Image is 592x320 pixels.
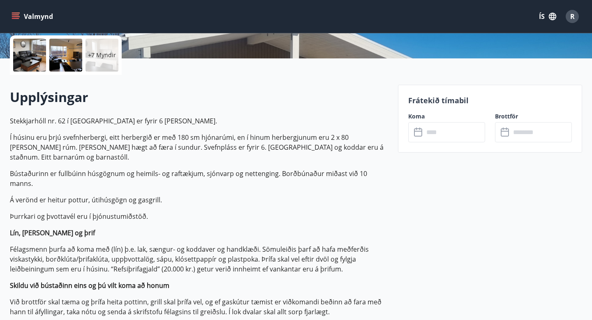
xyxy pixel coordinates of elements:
p: +7 Myndir [88,51,116,59]
p: Frátekið tímabil [408,95,572,106]
button: menu [10,9,56,24]
p: Við brottför skal tæma og þrífa heita pottinn, grill skal þrífa vel, og ef gaskútur tæmist er við... [10,297,388,317]
h2: Upplýsingar [10,88,388,106]
p: Félagsmenn þurfa að koma með (lín) þ.e. lak, sængur- og koddaver og handklæði. Sömuleiðis þarf að... [10,244,388,274]
label: Brottför [495,112,572,121]
strong: Lín, [PERSON_NAME] og þrif [10,228,95,237]
label: Koma [408,112,485,121]
p: Í húsinu eru þrjú svefnherbergi, eitt herbergið er með 180 sm hjónarúmi, en í hinum herbergjunum ... [10,132,388,162]
span: R [570,12,575,21]
p: Þurrkari og þvottavél eru í þjónustumiðstöð. [10,211,388,221]
button: ÍS [534,9,561,24]
p: Stekkjarhóll nr. 62 í [GEOGRAPHIC_DATA] er fyrir 6 [PERSON_NAME]. [10,116,388,126]
p: Bústaðurinn er fullbúinn húsgögnum og heimils- og raftækjum, sjónvarp og nettenging. Borðbúnaður ... [10,169,388,188]
button: R [562,7,582,26]
p: Á verönd er heitur pottur, útihúsgögn og gasgrill. [10,195,388,205]
strong: Skildu við bústaðinn eins og þú vilt koma að honum [10,281,169,290]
